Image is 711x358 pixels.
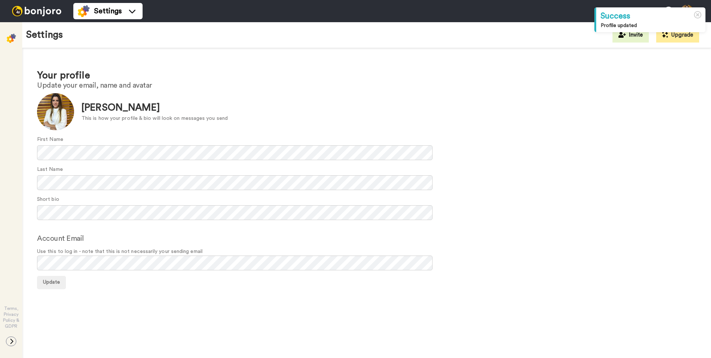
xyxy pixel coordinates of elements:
[37,276,66,289] button: Update
[37,81,696,89] h2: Update your email, name and avatar
[26,30,63,40] h1: Settings
[43,280,60,285] span: Update
[37,136,63,143] label: First Name
[7,34,16,43] img: settings-colored.svg
[601,22,701,29] div: Profile updated
[601,10,701,22] div: Success
[37,166,63,173] label: Last Name
[37,196,59,203] label: Short bio
[9,6,64,16] img: bj-logo-header-white.svg
[94,6,122,16] span: Settings
[81,101,228,115] div: [PERSON_NAME]
[37,248,696,256] span: Use this to log in - note that this is not necessarily your sending email
[612,28,649,43] button: Invite
[81,115,228,122] div: This is how your profile & bio will look on messages you send
[656,28,699,43] button: Upgrade
[78,5,90,17] img: settings-colored.svg
[37,233,84,244] label: Account Email
[37,70,696,81] h1: Your profile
